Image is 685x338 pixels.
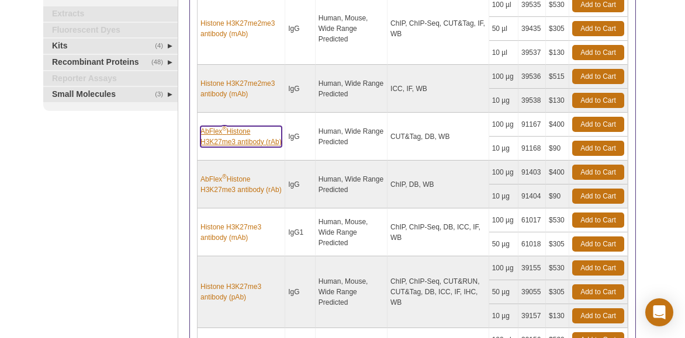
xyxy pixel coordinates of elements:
a: Add to Cart [572,93,624,108]
td: ChIP, ChIP-Seq, CUT&RUN, CUT&Tag, DB, ICC, IF, IHC, WB [388,256,489,328]
td: $130 [546,89,569,113]
a: Extracts [43,6,178,22]
td: 100 µg [489,208,518,232]
td: ICC, IF, WB [388,65,489,113]
td: 10 µg [489,137,518,161]
td: 100 µg [489,65,518,89]
sup: ® [222,173,226,180]
td: 61018 [518,232,546,256]
td: Human, Wide Range Predicted [316,113,388,161]
td: 50 µg [489,280,518,304]
td: Human, Mouse, Wide Range Predicted [316,256,388,328]
div: Open Intercom Messenger [645,298,673,326]
td: 39055 [518,280,546,304]
a: Add to Cart [572,45,624,60]
a: AbFlex®Histone H3K27me3 antibody (rAb) [200,126,282,147]
a: Reporter Assays [43,71,178,86]
td: ChIP, DB, WB [388,161,489,208]
td: 39538 [518,89,546,113]
a: Add to Cart [572,284,624,299]
td: 39536 [518,65,546,89]
td: 100 µg [489,113,518,137]
td: IgG [285,65,316,113]
td: 100 µg [489,256,518,280]
td: 10 µg [489,89,518,113]
span: (3) [155,87,169,102]
a: Add to Cart [572,260,624,276]
td: 50 µg [489,232,518,256]
td: 61017 [518,208,546,232]
a: (4)Kits [43,39,178,54]
a: Add to Cart [572,117,624,132]
td: 91404 [518,184,546,208]
a: Histone H3K27me2me3 antibody (mAb) [200,78,282,99]
td: $305 [546,232,569,256]
td: $130 [546,41,569,65]
a: Histone H3K27me2me3 antibody (mAb) [200,18,282,39]
td: 10 µg [489,184,518,208]
a: Add to Cart [572,308,624,323]
td: $90 [546,184,569,208]
td: 91167 [518,113,546,137]
a: Fluorescent Dyes [43,23,178,38]
span: (4) [155,39,169,54]
td: ChIP, ChIP-Seq, DB, ICC, IF, WB [388,208,489,256]
span: (48) [151,55,169,70]
td: 91168 [518,137,546,161]
a: Add to Cart [572,21,624,36]
td: 91403 [518,161,546,184]
td: Human, Wide Range Predicted [316,65,388,113]
td: 39157 [518,304,546,328]
a: Add to Cart [572,141,624,156]
td: IgG [285,161,316,208]
td: 39155 [518,256,546,280]
td: CUT&Tag, DB, WB [388,113,489,161]
td: $400 [546,161,569,184]
sup: ® [222,126,226,132]
a: Add to Cart [572,189,624,204]
td: 39435 [518,17,546,41]
td: $90 [546,137,569,161]
a: Histone H3K27me3 antibody (pAb) [200,281,282,302]
td: $530 [546,208,569,232]
a: Histone H3K27me3 antibody (mAb) [200,222,282,243]
td: IgG [285,113,316,161]
td: $530 [546,256,569,280]
td: 50 µl [489,17,518,41]
a: Add to Cart [572,165,624,180]
td: Human, Wide Range Predicted [316,161,388,208]
a: Add to Cart [572,69,624,84]
td: $305 [546,280,569,304]
a: AbFlex®Histone H3K27me3 antibody (rAb) [200,174,282,195]
a: Add to Cart [572,212,624,228]
td: $305 [546,17,569,41]
td: $130 [546,304,569,328]
td: $400 [546,113,569,137]
td: IgG [285,256,316,328]
td: 39537 [518,41,546,65]
td: IgG1 [285,208,316,256]
td: 10 µg [489,304,518,328]
a: Add to Cart [572,236,624,252]
a: (3)Small Molecules [43,87,178,102]
td: $515 [546,65,569,89]
td: 10 µl [489,41,518,65]
a: (48)Recombinant Proteins [43,55,178,70]
td: 100 µg [489,161,518,184]
td: Human, Mouse, Wide Range Predicted [316,208,388,256]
